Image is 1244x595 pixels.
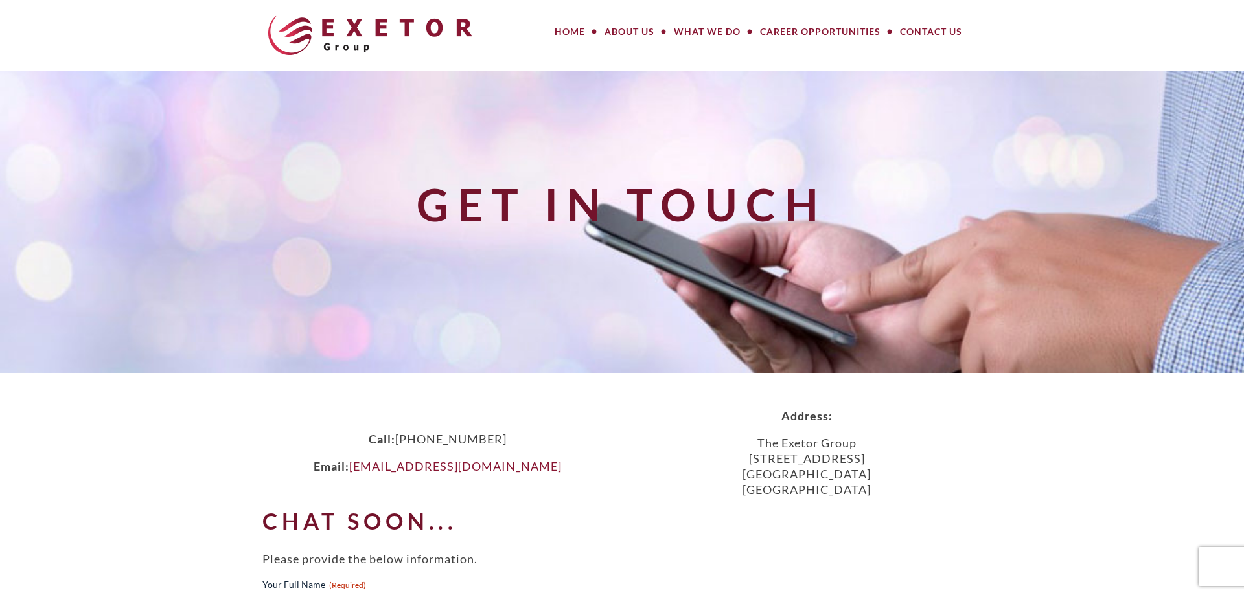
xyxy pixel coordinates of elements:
[750,19,890,45] a: Career Opportunities
[395,432,507,446] span: [PHONE_NUMBER]
[890,19,972,45] a: Contact Us
[262,551,982,567] p: Please provide the below information.
[369,432,395,446] strong: Call:
[268,15,472,55] img: The Exetor Group
[595,19,664,45] a: About Us
[545,19,595,45] a: Home
[349,459,562,473] a: [EMAIL_ADDRESS][DOMAIN_NAME]
[262,509,982,533] h2: Chat soon...
[255,180,989,229] h1: Get in Touch
[622,435,991,497] p: The Exetor Group [STREET_ADDRESS] [GEOGRAPHIC_DATA] [GEOGRAPHIC_DATA]
[262,578,366,591] legend: Your Full Name
[664,19,750,45] a: What We Do
[781,409,833,423] strong: Address:
[329,580,366,590] span: (Required)
[314,459,349,473] strong: Email:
